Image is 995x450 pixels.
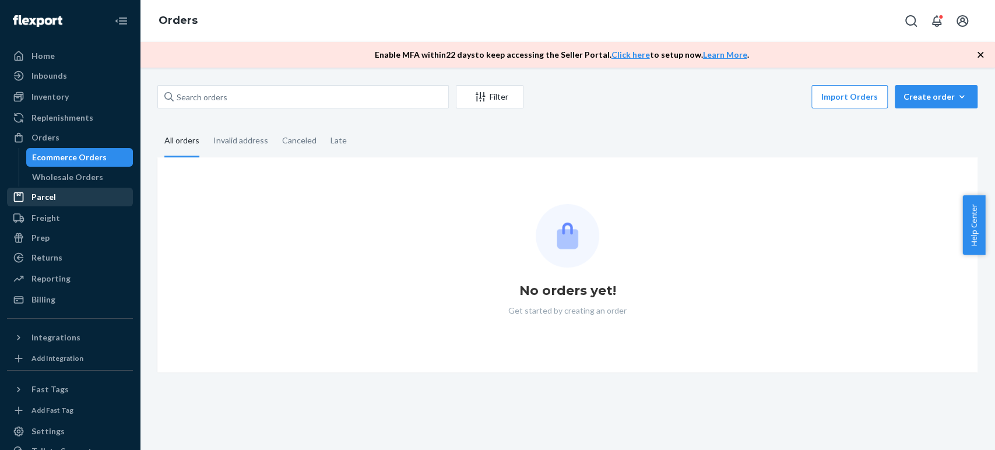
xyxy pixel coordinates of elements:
a: Freight [7,209,133,227]
a: Settings [7,422,133,441]
h1: No orders yet! [519,282,616,300]
div: Integrations [31,332,80,343]
button: Help Center [962,195,985,255]
a: Add Integration [7,351,133,365]
button: Filter [456,85,523,108]
a: Prep [7,228,133,247]
a: Wholesale Orders [26,168,133,187]
img: Flexport logo [13,15,62,27]
a: Learn More [703,50,747,59]
button: Close Navigation [110,9,133,33]
div: Settings [31,426,65,437]
a: Add Fast Tag [7,403,133,417]
a: Inventory [7,87,133,106]
p: Enable MFA within 22 days to keep accessing the Seller Portal. to setup now. . [375,49,749,61]
div: Inbounds [31,70,67,82]
a: Reporting [7,269,133,288]
div: Add Integration [31,353,83,363]
input: Search orders [157,85,449,108]
div: Freight [31,212,60,224]
button: Open notifications [925,9,948,33]
div: Wholesale Orders [32,171,103,183]
div: All orders [164,125,199,157]
img: Empty list [536,204,599,268]
div: Billing [31,294,55,305]
div: Home [31,50,55,62]
div: Create order [903,91,969,103]
button: Create order [895,85,978,108]
div: Fast Tags [31,384,69,395]
div: Prep [31,232,50,244]
div: Ecommerce Orders [32,152,107,163]
a: Replenishments [7,108,133,127]
div: Filter [456,91,523,103]
div: Add Fast Tag [31,405,73,415]
a: Ecommerce Orders [26,148,133,167]
button: Open Search Box [899,9,923,33]
button: Integrations [7,328,133,347]
button: Open account menu [951,9,974,33]
div: Late [331,125,347,156]
div: Reporting [31,273,71,284]
div: Returns [31,252,62,263]
ol: breadcrumbs [149,4,207,38]
a: Orders [7,128,133,147]
div: Replenishments [31,112,93,124]
a: Orders [159,14,198,27]
div: Orders [31,132,59,143]
a: Inbounds [7,66,133,85]
a: Click here [611,50,650,59]
div: Invalid address [213,125,268,156]
button: Fast Tags [7,380,133,399]
a: Home [7,47,133,65]
div: Inventory [31,91,69,103]
div: Parcel [31,191,56,203]
p: Get started by creating an order [508,305,627,317]
a: Returns [7,248,133,267]
a: Parcel [7,188,133,206]
a: Billing [7,290,133,309]
div: Canceled [282,125,317,156]
button: Import Orders [811,85,888,108]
